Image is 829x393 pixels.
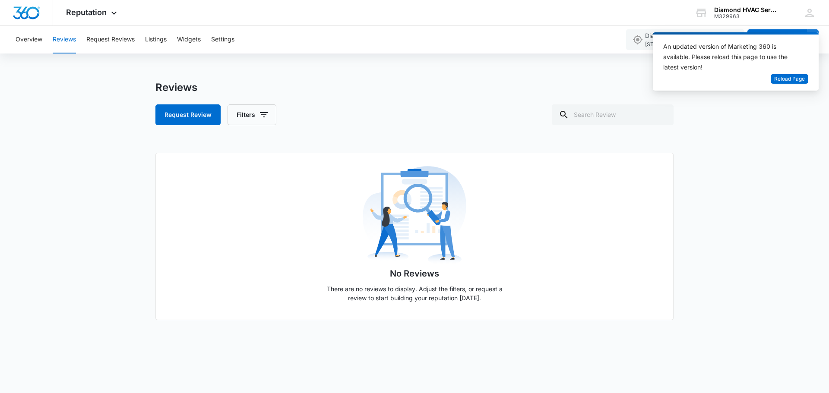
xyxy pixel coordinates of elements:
[324,284,505,302] p: There are no reviews to display. Adjust the filters, or request a review to start building your r...
[53,26,76,53] button: Reviews
[714,6,777,13] div: account name
[155,81,197,94] h1: Reviews
[645,31,728,49] span: Diamond HVAC Services Inc
[177,26,201,53] button: Widgets
[211,26,234,53] button: Settings
[145,26,167,53] button: Listings
[774,75,805,83] span: Reload Page
[16,26,42,53] button: Overview
[771,74,808,84] button: Reload Page
[626,29,744,50] button: Diamond HVAC Services Inc[STREET_ADDRESS],Petaluma,CA
[552,104,674,125] input: Search Review
[86,26,135,53] button: Request Reviews
[645,41,728,49] span: [STREET_ADDRESS] , Petaluma , CA
[390,267,439,280] h1: No Reviews
[66,8,107,17] span: Reputation
[155,104,221,125] button: Request Review
[663,41,798,72] div: An updated version of Marketing 360 is available. Please reload this page to use the latest version!
[228,104,276,125] button: Filters
[714,13,777,19] div: account id
[747,29,807,50] button: Edit Location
